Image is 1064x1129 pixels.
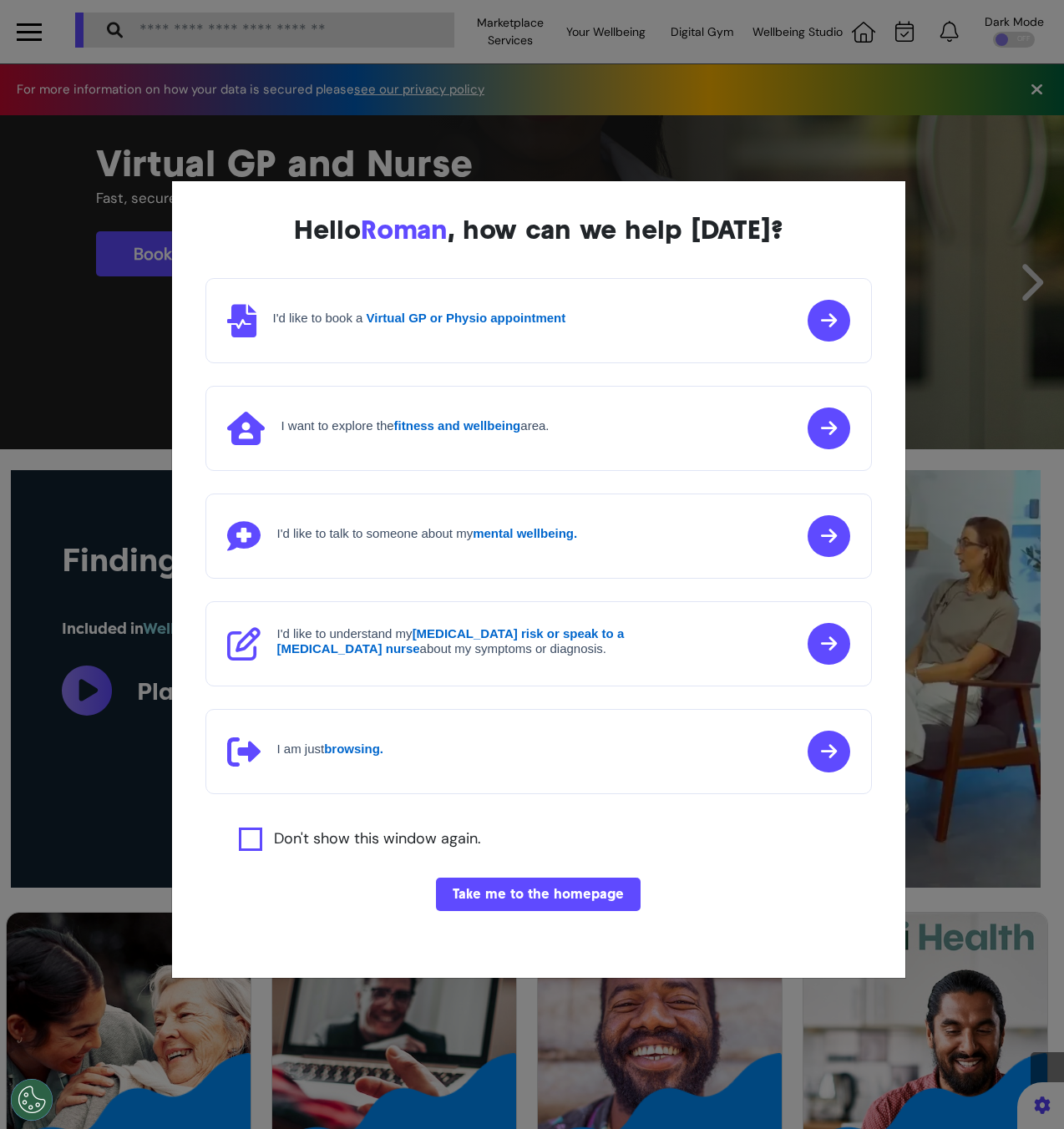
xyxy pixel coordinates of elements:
[394,418,521,433] strong: fitness and wellbeing
[361,214,448,246] span: Roman
[11,1079,53,1121] button: Open Preferences
[205,215,872,245] div: Hello , how can we help [DATE]?
[277,742,384,757] h4: I am just
[277,526,578,541] h4: I'd like to talk to someone about my
[324,742,383,756] strong: browsing.
[436,878,641,911] button: Take me to the homepage
[273,311,566,326] h4: I'd like to book a
[274,828,481,851] label: Don't show this window again.
[239,828,262,851] input: Agree to privacy policy
[281,418,550,433] h4: I want to explore the area.
[277,626,625,656] strong: [MEDICAL_DATA] risk or speak to a [MEDICAL_DATA] nurse
[367,311,566,325] strong: Virtual GP or Physio appointment
[473,526,577,540] strong: mental wellbeing.
[277,626,678,656] h4: I'd like to understand my about my symptoms or diagnosis.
